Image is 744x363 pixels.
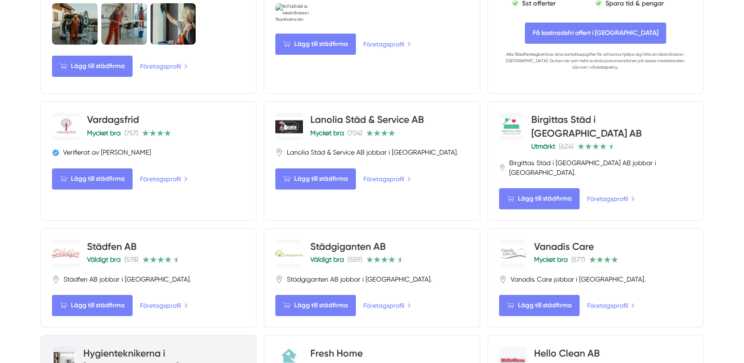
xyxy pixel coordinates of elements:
[571,256,585,263] span: (577)
[506,52,538,57] a: Alla Städföretag
[275,117,303,137] img: Lanolia Städ & Service AB logotyp
[310,241,386,252] a: Städgiganten AB
[275,168,356,190] : Lägg till städfirma
[499,276,507,283] svg: Pin / Karta
[310,256,344,263] span: Väldigt bra
[275,276,283,283] svg: Pin / Karta
[52,56,133,77] : Lägg till städfirma
[275,149,283,156] svg: Pin / Karta
[499,164,506,172] svg: Pin / Karta
[140,300,188,311] a: Företagsprofil
[124,129,138,137] span: (757)
[151,3,196,45] img: 4Real AB är lokalvårdare i Stockholms län
[87,114,139,125] a: Vardagsfrid
[348,129,362,137] span: (704)
[525,23,666,44] span: Få kostnadsfri offert i Stockholms län
[534,241,594,252] a: Vanadis Care
[287,148,458,157] span: Lanolia Städ & Service AB jobbar i [GEOGRAPHIC_DATA].
[531,143,555,150] span: Utmärkt
[531,114,642,138] a: Birgittas Städ i [GEOGRAPHIC_DATA] AB
[348,256,362,263] span: (559)
[140,174,188,184] a: Företagsprofil
[596,65,618,69] a: datapolicy.
[587,300,635,311] a: Företagsprofil
[52,168,133,190] : Lägg till städfirma
[287,275,432,284] span: Städgiganten AB jobbar i [GEOGRAPHIC_DATA].
[534,347,600,359] a: Hello Clean AB
[310,114,424,125] a: Lanolia Städ & Service AB
[310,347,363,359] a: Fresh Home
[503,51,688,70] p: behöver dina kontaktuppgifter för att kunna hjälpa dig hitta en lokalvårdare i [GEOGRAPHIC_DATA]....
[275,34,356,55] : Lägg till städfirma
[63,148,151,157] span: Verifierat av [PERSON_NAME]
[124,256,139,263] span: (578)
[64,275,191,284] span: Städfen AB jobbar i [GEOGRAPHIC_DATA].
[559,143,574,150] span: (624)
[275,295,356,316] : Lägg till städfirma
[499,118,524,136] img: Birgittas Städ i Stockholm AB logotyp
[363,174,411,184] a: Företagsprofil
[275,3,321,23] img: BVTLER AB är lokalvårdare i Stockholms län
[310,129,344,137] span: Mycket bra
[140,61,188,71] a: Företagsprofil
[101,3,147,45] img: 4Real AB är lokalvårdare i Stockholms län
[87,129,121,137] span: Mycket bra
[87,241,137,252] a: Städfen AB
[52,295,133,316] : Lägg till städfirma
[587,194,635,204] a: Företagsprofil
[52,117,80,137] img: Vardagsfrid logotyp
[511,275,645,284] span: Vanadis Care jobbar i [GEOGRAPHIC_DATA].
[499,295,580,316] : Lägg till städfirma
[52,276,60,283] svg: Pin / Karta
[499,188,580,209] : Lägg till städfirma
[509,158,692,177] span: Birgittas Städ i [GEOGRAPHIC_DATA] AB jobbar i [GEOGRAPHIC_DATA].
[87,256,121,263] span: Väldigt bra
[363,39,411,49] a: Företagsprofil
[52,3,98,45] img: 4Real AB är lokalvårdare i Stockholms län
[499,243,527,263] img: Vanadis Care logotyp
[275,243,303,265] img: Städgiganten AB logotyp
[363,300,411,311] a: Företagsprofil
[534,256,568,263] span: Mycket bra
[52,243,80,263] img: Städfen AB logotyp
